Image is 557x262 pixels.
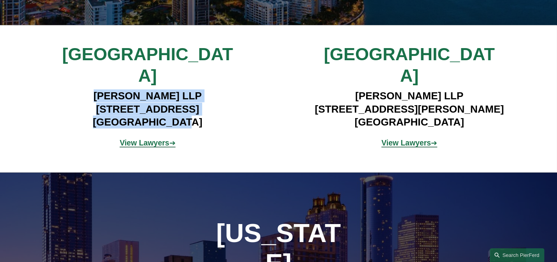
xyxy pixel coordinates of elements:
strong: View Lawyers [120,138,169,147]
h4: [PERSON_NAME] LLP [STREET_ADDRESS][PERSON_NAME] [GEOGRAPHIC_DATA] [300,90,518,129]
a: View Lawyers➔ [120,138,176,147]
a: View Lawyers➔ [381,138,437,147]
a: Search this site [490,248,545,262]
span: ➔ [120,138,176,147]
span: [GEOGRAPHIC_DATA] [62,44,233,86]
span: [GEOGRAPHIC_DATA] [324,44,495,86]
span: ➔ [381,138,437,147]
strong: View Lawyers [381,138,431,147]
h4: [PERSON_NAME] LLP [STREET_ADDRESS] [GEOGRAPHIC_DATA] [39,90,257,129]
